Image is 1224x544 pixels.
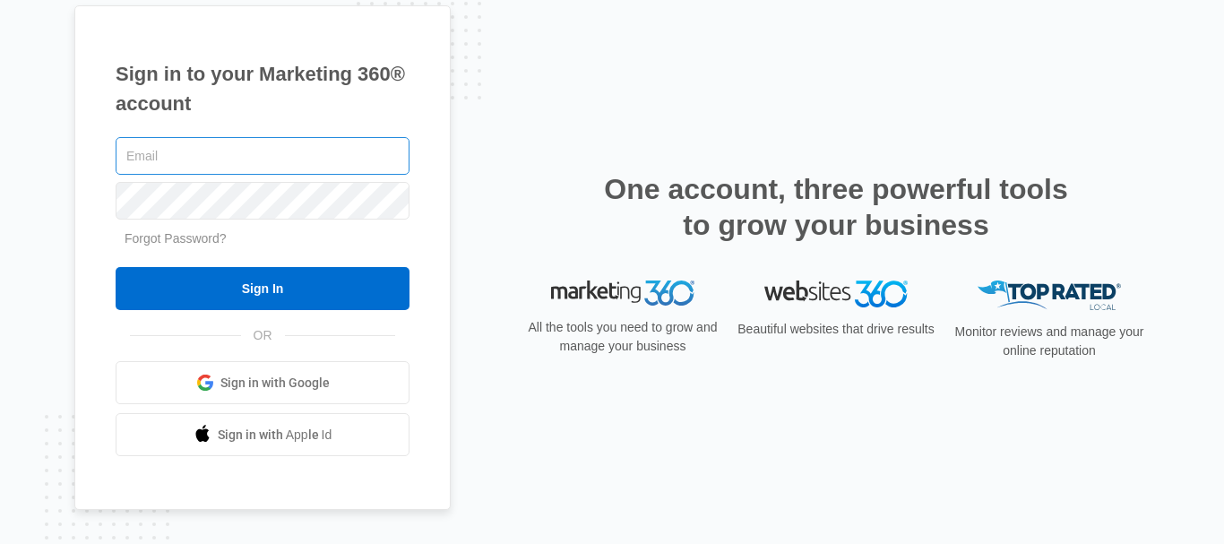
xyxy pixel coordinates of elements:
h1: Sign in to your Marketing 360® account [116,59,409,118]
p: Monitor reviews and manage your online reputation [949,323,1150,360]
a: Sign in with Google [116,361,409,404]
span: Sign in with Apple Id [218,426,332,445]
a: Sign in with Apple Id [116,413,409,456]
input: Email [116,137,409,175]
img: Top Rated Local [978,281,1121,310]
img: Marketing 360 [551,281,694,306]
span: Sign in with Google [220,374,330,393]
a: Forgot Password? [125,231,227,246]
p: Beautiful websites that drive results [736,320,936,339]
span: OR [241,326,285,345]
h2: One account, three powerful tools to grow your business [599,171,1073,243]
input: Sign In [116,267,409,310]
img: Websites 360 [764,281,908,307]
p: All the tools you need to grow and manage your business [522,318,723,356]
